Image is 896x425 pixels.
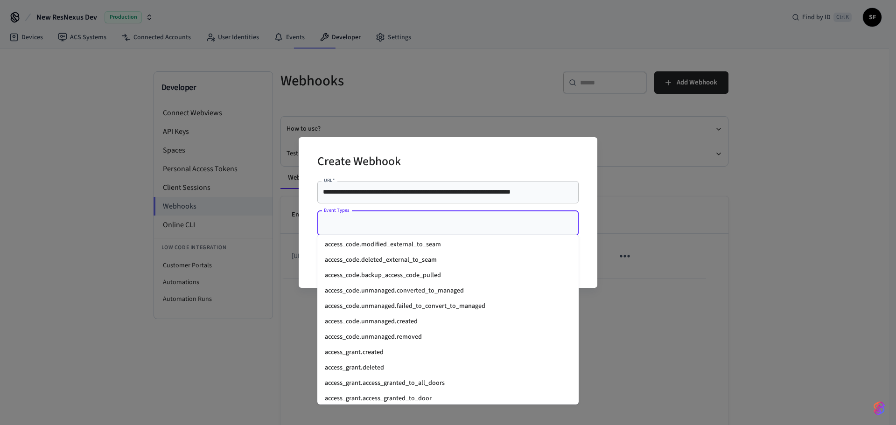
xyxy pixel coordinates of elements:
li: access_grant.access_granted_to_door [317,391,579,406]
label: URL [324,177,335,184]
li: access_grant.deleted [317,360,579,376]
li: access_code.unmanaged.removed [317,329,579,345]
img: SeamLogoGradient.69752ec5.svg [874,401,885,416]
li: access_code.deleted_external_to_seam [317,252,579,268]
li: access_code.modified_external_to_seam [317,237,579,252]
h2: Create Webhook [317,148,401,177]
li: access_code.unmanaged.created [317,314,579,329]
label: Event Types [324,207,350,214]
li: access_code.backup_access_code_pulled [317,268,579,283]
li: access_code.unmanaged.failed_to_convert_to_managed [317,299,579,314]
li: access_grant.access_granted_to_all_doors [317,376,579,391]
li: access_code.unmanaged.converted_to_managed [317,283,579,299]
li: access_grant.created [317,345,579,360]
